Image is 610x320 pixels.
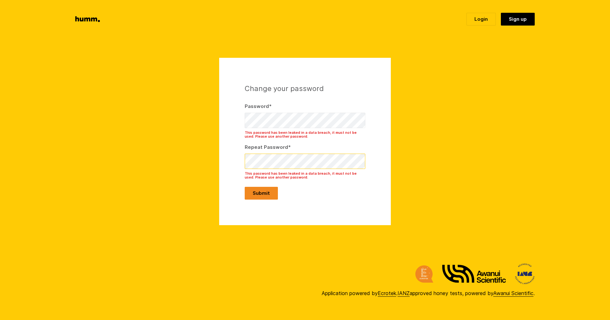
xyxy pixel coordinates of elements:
img: International Accreditation New Zealand [515,263,535,284]
h1: Change your password [245,83,365,95]
div: Application powered by . approved honey tests, powered by . [322,289,535,297]
a: Login [466,13,496,26]
a: Sign up [501,13,535,26]
span: This field is required [269,103,272,109]
a: Ecrotek [378,290,396,297]
li: This password has been leaked in a data breach, it must not be used. Please use another password. [245,171,365,179]
span: This field is required [288,144,291,150]
label: Password [245,103,365,110]
a: IANZ [398,290,410,297]
a: Awanui Scientific [493,290,533,297]
button: Submit [245,187,278,200]
img: Ecrotek [415,265,433,283]
label: Repeat Password [245,143,365,151]
li: This password has been leaked in a data breach, it must not be used. Please use another password. [245,131,365,138]
img: Awanui Scientific [442,265,506,283]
